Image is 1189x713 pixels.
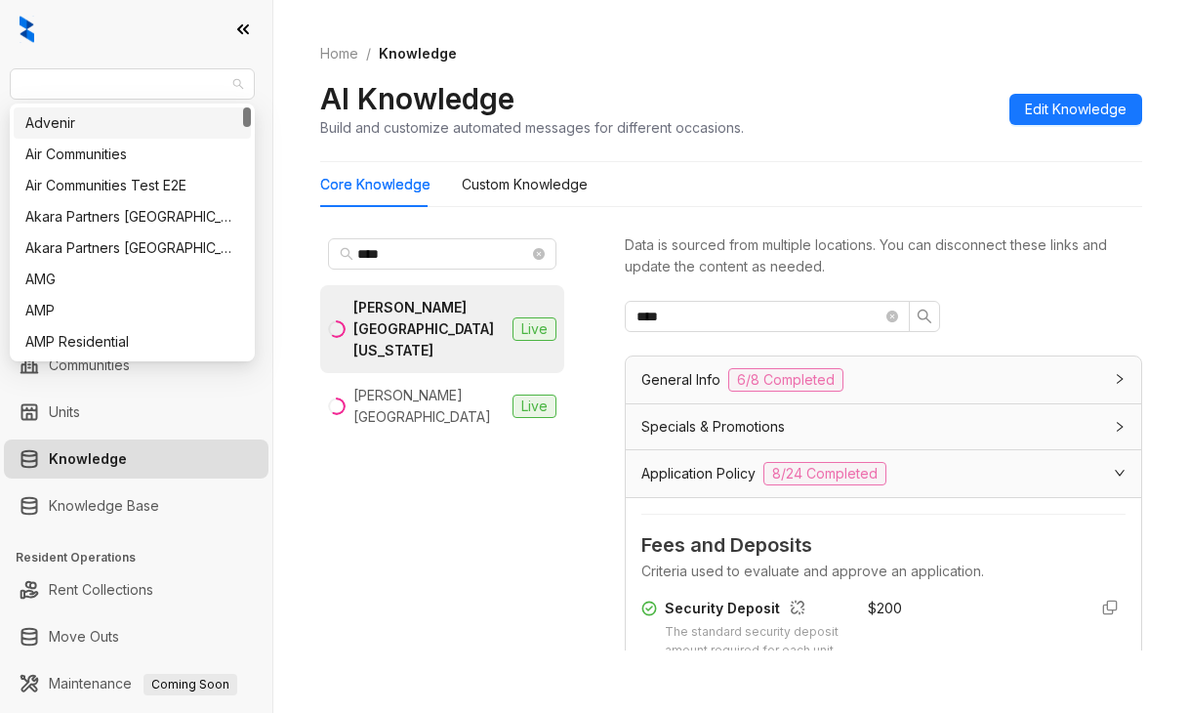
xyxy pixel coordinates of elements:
[1114,467,1126,479] span: expanded
[4,664,268,703] li: Maintenance
[728,368,843,392] span: 6/8 Completed
[4,346,268,385] li: Communities
[625,234,1142,277] div: Data is sourced from multiple locations. You can disconnect these links and update the content as...
[21,69,243,99] span: Griffis Residential
[320,174,430,195] div: Core Knowledge
[340,247,353,261] span: search
[49,570,153,609] a: Rent Collections
[49,486,159,525] a: Knowledge Base
[886,311,898,322] span: close-circle
[49,393,80,432] a: Units
[49,617,119,656] a: Move Outs
[4,393,268,432] li: Units
[320,117,744,138] div: Build and customize automated messages for different occasions.
[4,440,268,479] li: Knowledge
[14,295,251,326] div: AMP
[4,262,268,301] li: Collections
[14,170,251,201] div: Air Communities Test E2E
[379,45,457,62] span: Knowledge
[868,598,902,619] div: $ 200
[25,206,239,228] div: Akara Partners [GEOGRAPHIC_DATA]
[25,269,239,290] div: AMG
[641,369,720,391] span: General Info
[25,144,239,165] div: Air Communities
[4,215,268,254] li: Leasing
[1114,373,1126,385] span: collapsed
[25,237,239,259] div: Akara Partners [GEOGRAPHIC_DATA]
[665,623,844,660] div: The standard security deposit amount required for each unit.
[533,248,545,260] span: close-circle
[1114,421,1126,433] span: collapsed
[641,561,1126,582] div: Criteria used to evaluate and approve an application.
[14,232,251,264] div: Akara Partners Phoenix
[25,331,239,353] div: AMP Residential
[641,416,785,438] span: Specials & Promotions
[143,674,237,695] span: Coming Soon
[25,112,239,134] div: Advenir
[49,346,130,385] a: Communities
[16,549,272,566] h3: Resident Operations
[1009,94,1142,125] button: Edit Knowledge
[316,43,362,64] a: Home
[49,440,127,479] a: Knowledge
[14,326,251,357] div: AMP Residential
[20,16,34,43] img: logo
[14,107,251,139] div: Advenir
[512,317,556,341] span: Live
[353,385,505,428] div: [PERSON_NAME][GEOGRAPHIC_DATA]
[626,450,1141,497] div: Application Policy8/24 Completed
[626,404,1141,449] div: Specials & Promotions
[4,617,268,656] li: Move Outs
[25,175,239,196] div: Air Communities Test E2E
[320,80,514,117] h2: AI Knowledge
[14,201,251,232] div: Akara Partners Nashville
[14,264,251,295] div: AMG
[641,530,1126,561] span: Fees and Deposits
[353,297,505,361] div: [PERSON_NAME] [GEOGRAPHIC_DATA][US_STATE]
[4,486,268,525] li: Knowledge Base
[763,462,886,485] span: 8/24 Completed
[626,356,1141,403] div: General Info6/8 Completed
[665,598,844,623] div: Security Deposit
[512,395,556,418] span: Live
[641,463,756,484] span: Application Policy
[25,300,239,321] div: AMP
[917,309,932,324] span: search
[4,570,268,609] li: Rent Collections
[4,131,268,170] li: Leads
[366,43,371,64] li: /
[14,139,251,170] div: Air Communities
[1025,99,1127,120] span: Edit Knowledge
[462,174,588,195] div: Custom Knowledge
